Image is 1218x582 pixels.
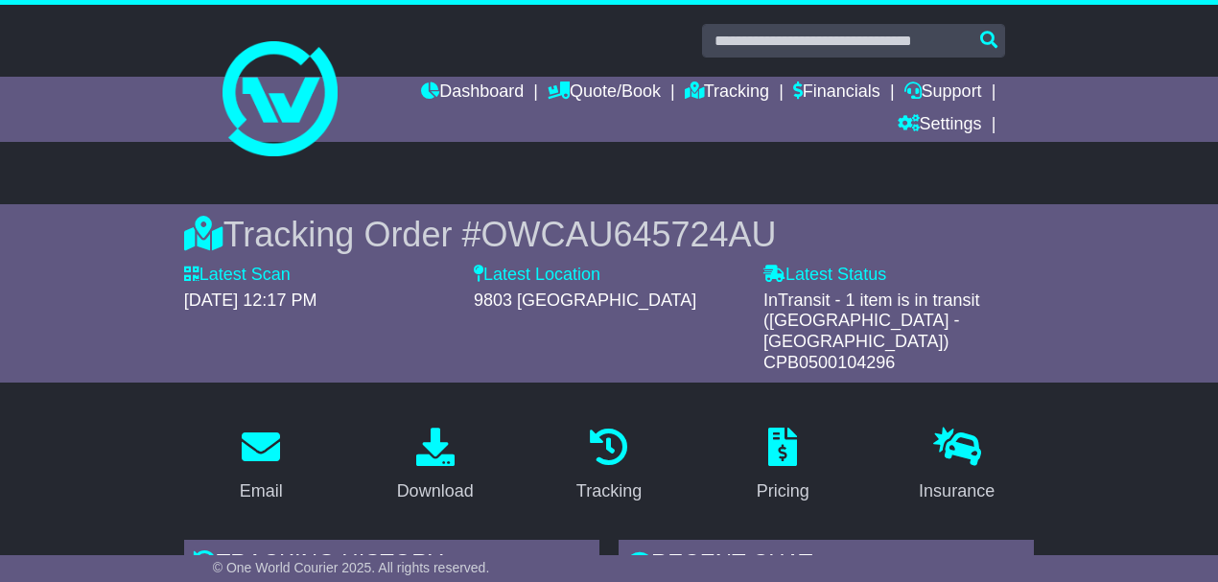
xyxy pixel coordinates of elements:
[564,421,654,511] a: Tracking
[474,291,696,310] span: 9803 [GEOGRAPHIC_DATA]
[240,478,283,504] div: Email
[898,109,982,142] a: Settings
[184,291,317,310] span: [DATE] 12:17 PM
[904,77,982,109] a: Support
[685,77,769,109] a: Tracking
[474,265,600,286] label: Latest Location
[213,560,490,575] span: © One World Courier 2025. All rights reserved.
[184,265,291,286] label: Latest Scan
[227,421,295,511] a: Email
[763,265,886,286] label: Latest Status
[184,214,1035,255] div: Tracking Order #
[421,77,524,109] a: Dashboard
[480,215,776,254] span: OWCAU645724AU
[744,421,822,511] a: Pricing
[763,291,979,372] span: InTransit - 1 item is in transit ([GEOGRAPHIC_DATA] - [GEOGRAPHIC_DATA]) CPB0500104296
[397,478,474,504] div: Download
[906,421,1007,511] a: Insurance
[757,478,809,504] div: Pricing
[793,77,880,109] a: Financials
[576,478,642,504] div: Tracking
[919,478,995,504] div: Insurance
[385,421,486,511] a: Download
[548,77,661,109] a: Quote/Book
